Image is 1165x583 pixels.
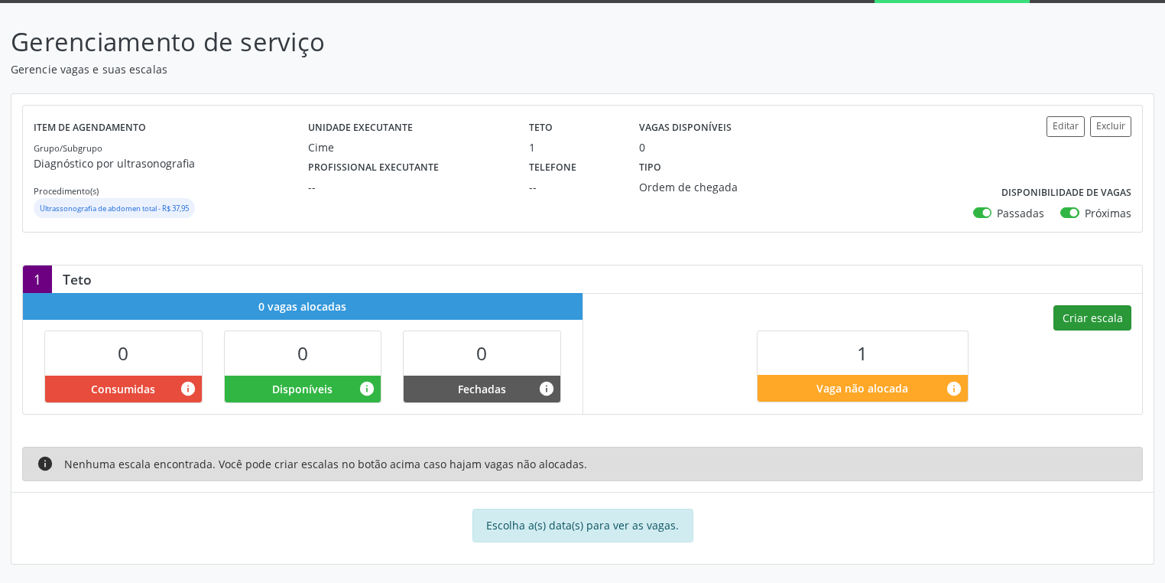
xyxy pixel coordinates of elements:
i: info [37,455,54,472]
label: Profissional executante [308,155,439,179]
p: Gerenciamento de serviço [11,23,811,61]
span: 0 [297,340,308,366]
small: Ultrassonografia de abdomen total - R$ 37,95 [40,204,189,213]
span: Consumidas [91,381,155,397]
div: Cime [308,139,508,155]
span: 0 [476,340,487,366]
small: Procedimento(s) [34,185,99,197]
span: Disponíveis [272,381,333,397]
div: Teto [52,271,102,288]
div: 0 vagas alocadas [23,293,582,320]
div: -- [308,179,508,195]
span: 1 [857,340,868,366]
label: Tipo [639,155,661,179]
div: Escolha a(s) data(s) para ver as vagas. [472,509,693,542]
p: Gerencie vagas e suas escalas [11,61,811,77]
label: Item de agendamento [34,116,146,140]
button: Criar escala [1053,305,1131,331]
i: Vagas alocadas que possuem marcações associadas [180,380,196,397]
span: 0 [118,340,128,366]
i: Quantidade de vagas restantes do teto de vagas [946,380,962,397]
i: Vagas alocadas e sem marcações associadas que tiveram sua disponibilidade fechada [538,380,555,397]
label: Telefone [529,155,576,179]
button: Excluir [1090,116,1131,137]
div: -- [529,179,618,195]
div: 1 [23,265,52,293]
label: Disponibilidade de vagas [1001,181,1131,205]
span: Fechadas [458,381,506,397]
i: Vagas alocadas e sem marcações associadas [359,380,375,397]
div: 1 [529,139,618,155]
small: Grupo/Subgrupo [34,142,102,154]
label: Próximas [1085,205,1131,221]
div: Nenhuma escala encontrada. Você pode criar escalas no botão acima caso hajam vagas não alocadas. [22,447,1143,481]
label: Teto [529,116,553,140]
label: Vagas disponíveis [639,116,732,140]
div: 0 [639,139,645,155]
span: Vaga não alocada [816,380,908,396]
p: Diagnóstico por ultrasonografia [34,155,308,171]
label: Passadas [997,205,1044,221]
button: Editar [1047,116,1085,137]
div: Ordem de chegada [639,179,783,195]
label: Unidade executante [308,116,413,140]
